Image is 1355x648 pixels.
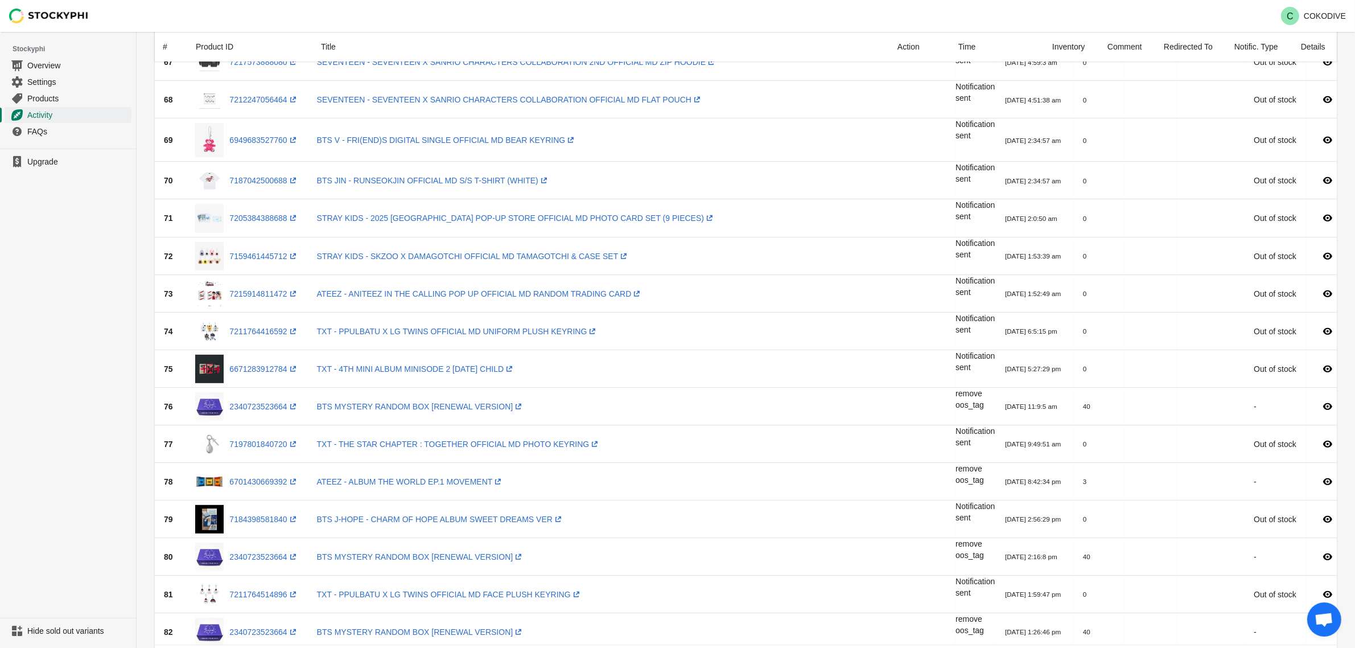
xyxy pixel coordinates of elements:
td: Out of stock [1245,576,1307,613]
span: Notification sent [955,82,995,102]
a: 7184398581840(opens a new window) [229,515,298,524]
small: [DATE] 4:51:38 am [1005,96,1061,104]
span: remove oos_tag [955,539,984,560]
img: Stockyphi [9,9,89,23]
a: 7212247056464(opens a new window) [229,95,298,104]
span: Stockyphi [13,43,136,55]
img: RANDOM_TRADING_CARD_3adbc856-173f-4aa6-9c2a-d6d93cb949e5.jpg [195,280,224,308]
img: Face_Plush_Keyring_e655ccb5-46a6-48ba-885b-b096fb3e5a73.png [195,580,224,609]
small: 40 [1083,628,1090,635]
div: Comment [1098,32,1155,61]
td: Out of stock [1245,43,1307,81]
small: 0 [1083,440,1086,448]
td: Out of stock [1245,275,1307,313]
span: Hide sold out variants [27,625,129,637]
img: BEAR.png [195,123,224,157]
span: Upgrade [27,156,129,167]
a: Overview [5,57,131,73]
span: 75 [164,364,173,374]
span: 76 [164,402,173,411]
span: 82 [164,628,173,637]
span: 80 [164,552,173,561]
small: 0 [1083,177,1086,184]
small: 3 [1083,478,1086,485]
span: 73 [164,289,173,298]
span: Notification sent [955,276,995,297]
a: Settings [5,73,131,90]
span: Notification sent [955,502,995,522]
td: Out of stock [1245,237,1307,275]
span: Notification sent [955,351,995,372]
small: [DATE] 2:0:50 am [1005,215,1057,222]
small: 0 [1083,59,1086,66]
span: Notification sent [955,577,995,597]
a: Upgrade [5,154,131,170]
div: Title [312,32,888,61]
small: [DATE] 1:53:39 am [1005,252,1061,260]
img: cokodive-rm-s-bts-mystery-random-box-renewal-version-13350300647504.jpg [195,543,224,571]
small: [DATE] 4:59:3 am [1005,59,1057,66]
a: 2340723523664(opens a new window) [229,402,298,411]
td: Out of stock [1245,425,1307,463]
a: BTS MYSTERY RANDOM BOX [RENEWAL VERSION](opens a new window) [317,402,525,411]
span: Activity [27,109,129,121]
img: KakaoTalk_20250304_152612742_a2b5c4b2-4acf-496a-921a-f6009e02a5ee.png [195,242,224,270]
td: - [1245,388,1307,425]
small: 0 [1083,365,1086,372]
a: BTS J-HOPE - CHARM OF HOPE ALBUM SWEET DREAMS VER(opens a new window) [317,515,564,524]
span: 74 [164,327,173,336]
img: flat_pouch_968394bb-f924-430a-995a-615c9f7d3ca5.png [195,85,224,114]
a: Hide sold out variants [5,623,131,639]
span: Notification sent [955,314,995,334]
a: ATEEZ - ALBUM THE WORLD EP.1 MOVEMENT(opens a new window) [317,477,504,486]
a: BTS JIN - RUNSEOKJIN OFFICIAL MD S/S T-SHIRT (WHITE)(opens a new window) [317,176,550,185]
small: 40 [1083,403,1090,410]
a: 7197801840720(opens a new window) [229,440,298,449]
td: Out of stock [1245,162,1307,199]
a: 6701430669392(opens a new window) [229,477,298,486]
div: Inventory [1043,32,1098,61]
span: Settings [27,76,129,88]
small: 0 [1083,290,1086,297]
span: 78 [164,477,173,486]
a: 7217573888080(opens a new window) [229,58,298,67]
span: 71 [164,214,173,223]
small: [DATE] 6:5:15 pm [1005,327,1057,335]
div: Redirected To [1155,32,1225,61]
span: 72 [164,252,173,261]
div: Open chat [1307,602,1341,637]
img: PHOTO_KEYRING_7850afdf-cf1c-42b9-b83c-344460537f67.png [195,430,224,458]
span: 68 [164,95,173,104]
a: ATEEZ - ANITEEZ IN THE CALLING POP UP OFFICIAL MD RANDOM TRADING CARD(opens a new window) [317,289,643,298]
small: [DATE] 11:9:5 am [1005,403,1057,410]
a: 7211764416592(opens a new window) [229,327,298,336]
span: remove oos_tag [955,614,984,635]
small: [DATE] 2:34:57 am [1005,177,1061,184]
small: [DATE] 1:26:46 pm [1005,628,1061,635]
div: Details [1292,32,1337,61]
span: 79 [164,515,173,524]
a: Activity [5,106,131,123]
span: Notification sent [955,120,995,140]
span: Notification sent [955,239,995,259]
a: TXT - PPULBATU X LG TWINS OFFICIAL MD FACE PLUSH KEYRING(opens a new window) [317,590,582,599]
a: 2340723523664(opens a new window) [229,628,298,637]
td: - [1245,463,1307,501]
span: remove oos_tag [955,464,984,485]
small: [DATE] 9:49:51 am [1005,440,1061,448]
div: Notific. Type [1225,32,1292,61]
a: 6949683527760(opens a new window) [229,136,298,145]
span: Notification sent [955,426,995,447]
a: STRAY KIDS - SKZOO X DAMAGOTCHI OFFICIAL MD TAMAGOTCHI & CASE SET(opens a new window) [317,252,630,261]
a: FAQs [5,123,131,140]
span: 70 [164,176,173,185]
div: # [163,41,168,52]
img: pr-apple-music-album-all-hate-end-mess-txt-4th-mini-album-minisode-2-thursday-s-child-29801379692... [195,355,224,383]
span: 67 [164,58,173,67]
small: 0 [1083,252,1086,260]
a: TXT - THE STAR CHAPTER : TOGETHER OFFICIAL MD PHOTO KEYRING(opens a new window) [317,440,601,449]
td: - [1245,538,1307,576]
small: [DATE] 8:42:34 pm [1005,478,1061,485]
span: Notification sent [955,200,995,221]
img: pr-apple-music-album-ateez-the-world-ep-1-movement-30135988944976.jpg [195,467,224,496]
